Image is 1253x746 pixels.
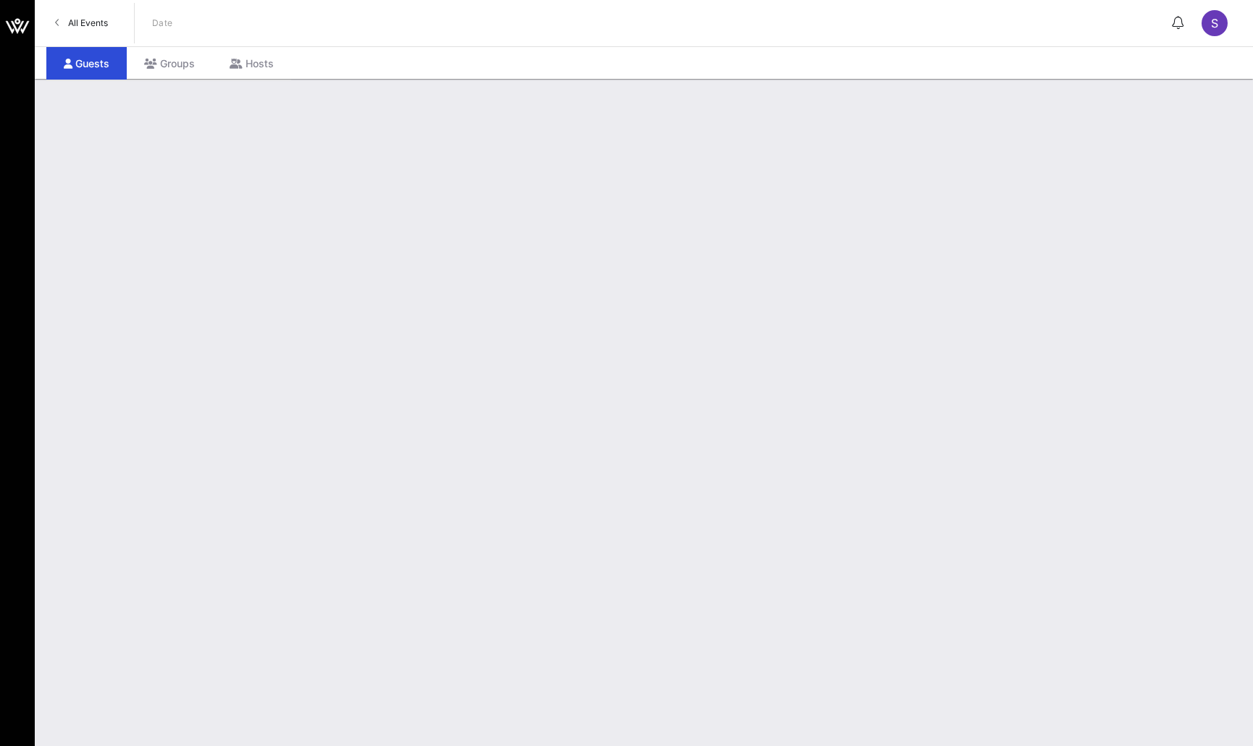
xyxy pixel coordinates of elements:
[152,16,173,30] p: Date
[46,47,127,80] div: Guests
[212,47,291,80] div: Hosts
[1202,10,1228,36] div: S
[46,12,117,35] a: All Events
[127,47,212,80] div: Groups
[1211,16,1218,30] span: S
[68,17,108,28] span: All Events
